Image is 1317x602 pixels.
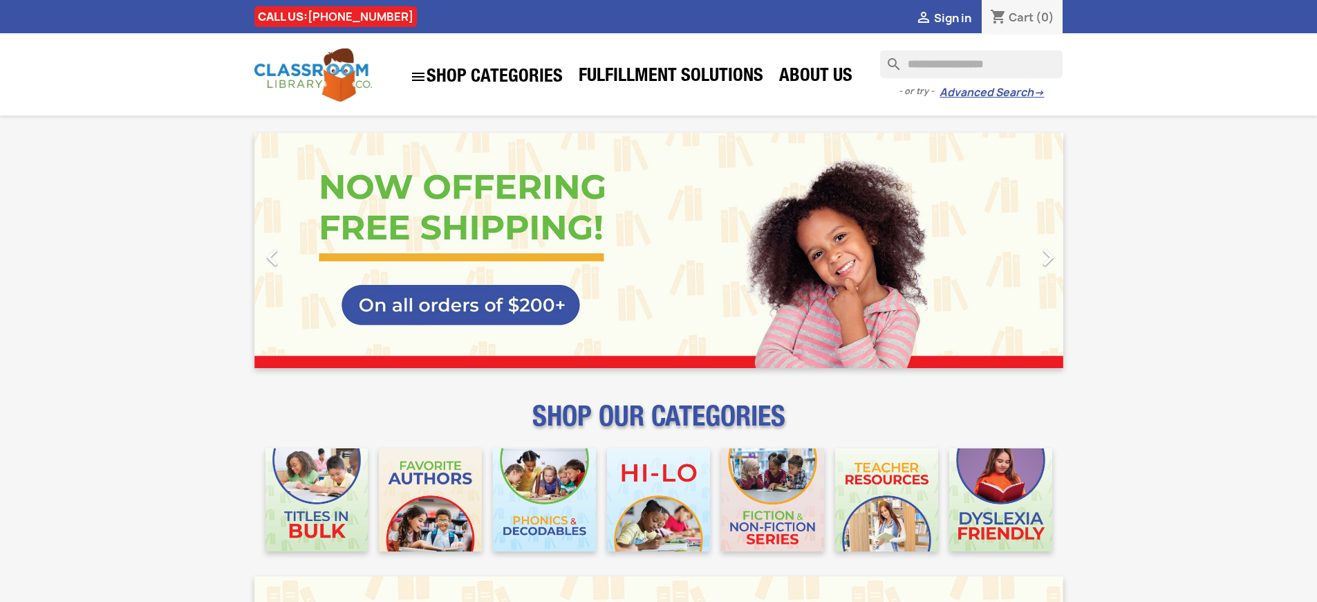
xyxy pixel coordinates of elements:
[934,10,971,26] span: Sign in
[493,448,596,551] img: CLC_Phonics_And_Decodables_Mobile.jpg
[308,9,413,24] a: [PHONE_NUMBER]
[721,448,824,551] img: CLC_Fiction_Nonfiction_Mobile.jpg
[880,51,897,67] i: search
[1034,86,1044,100] span: →
[379,448,482,551] img: CLC_Favorite_Authors_Mobile.jpg
[607,448,710,551] img: CLC_HiLo_Mobile.jpg
[254,48,372,102] img: Classroom Library Company
[940,86,1044,100] a: Advanced Search→
[1009,10,1034,25] span: Cart
[254,133,1063,368] ul: Carousel container
[254,412,1063,437] p: SHOP OUR CATEGORIES
[899,84,940,98] span: - or try -
[1031,240,1065,275] i: 
[915,10,971,26] a:  Sign in
[990,10,1007,26] i: shopping_cart
[949,448,1052,551] img: CLC_Dyslexia_Mobile.jpg
[265,448,368,551] img: CLC_Bulk_Mobile.jpg
[942,133,1063,368] a: Next
[254,133,376,368] a: Previous
[572,64,770,91] a: Fulfillment Solutions
[835,448,938,551] img: CLC_Teacher_Resources_Mobile.jpg
[403,62,570,92] a: SHOP CATEGORIES
[255,240,290,275] i: 
[915,10,932,27] i: 
[772,64,859,91] a: About Us
[410,69,427,85] i: 
[880,51,1063,78] input: Search
[1036,10,1054,25] span: (0)
[254,6,417,27] div: CALL US:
